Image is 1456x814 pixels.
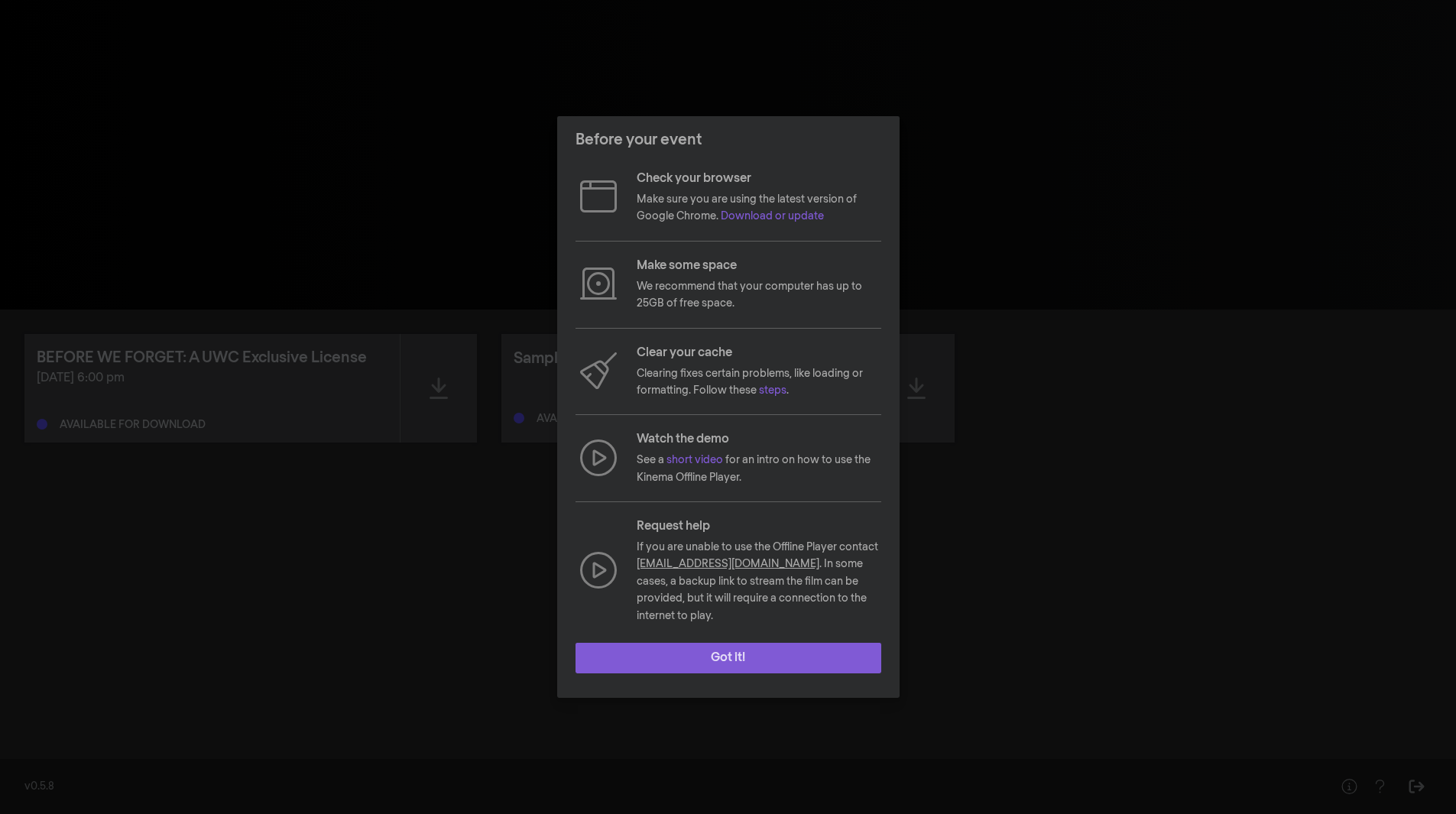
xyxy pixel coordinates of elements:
a: [EMAIL_ADDRESS][DOMAIN_NAME] [637,559,819,569]
p: Clearing fixes certain problems, like loading or formatting. Follow these . [637,365,881,400]
header: Before your event [557,116,900,164]
p: See a for an intro on how to use the Kinema Offline Player. [637,452,881,486]
p: Clear your cache [637,344,881,362]
p: If you are unable to use the Offline Player contact . In some cases, a backup link to stream the ... [637,539,881,624]
a: short video [666,455,723,465]
p: We recommend that your computer has up to 25GB of free space. [637,278,881,313]
button: Got it! [576,643,881,673]
a: steps [759,385,786,396]
p: Make some space [637,257,881,275]
p: Make sure you are using the latest version of Google Chrome. [637,191,881,225]
p: Request help [637,517,881,536]
p: Watch the demo [637,430,881,449]
p: Check your browser [637,170,881,188]
a: Download or update [721,211,824,222]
